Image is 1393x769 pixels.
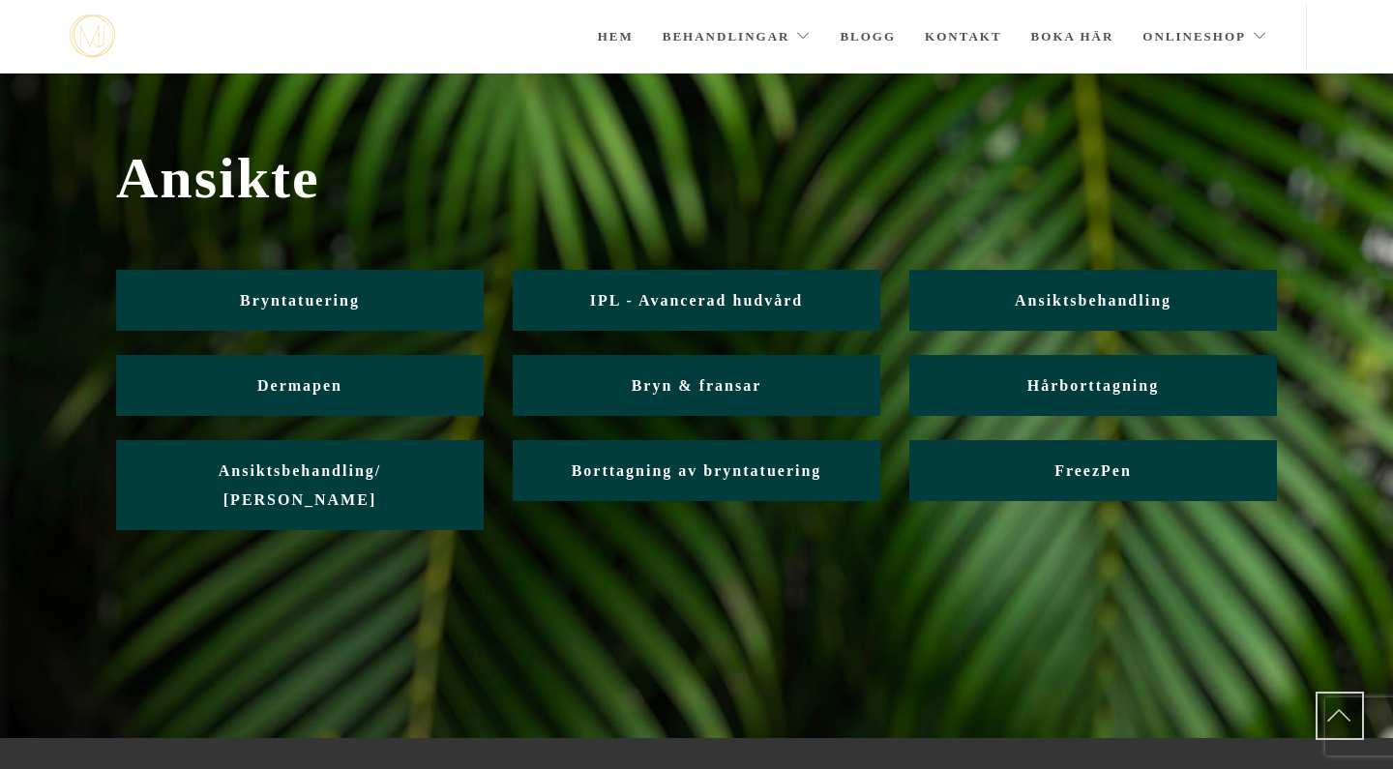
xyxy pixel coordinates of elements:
[840,3,896,71] a: Blogg
[1031,3,1114,71] a: Boka här
[513,355,880,416] a: Bryn & fransar
[1015,292,1171,309] span: Ansiktsbehandling
[116,440,484,530] a: Ansiktsbehandling/ [PERSON_NAME]
[1142,3,1267,71] a: Onlineshop
[70,15,115,58] a: mjstudio mjstudio mjstudio
[513,270,880,331] a: IPL - Avancerad hudvård
[240,292,360,309] span: Bryntatuering
[598,3,634,71] a: Hem
[909,270,1277,331] a: Ansiktsbehandling
[116,355,484,416] a: Dermapen
[70,15,115,58] img: mjstudio
[257,377,342,394] span: Dermapen
[116,145,1277,212] span: Ansikte
[572,462,822,479] span: Borttagning av bryntatuering
[909,440,1277,501] a: FreezPen
[632,377,762,394] span: Bryn & fransar
[219,462,382,508] span: Ansiktsbehandling/ [PERSON_NAME]
[590,292,803,309] span: IPL - Avancerad hudvård
[513,440,880,501] a: Borttagning av bryntatuering
[663,3,812,71] a: Behandlingar
[909,355,1277,416] a: Hårborttagning
[1027,377,1159,394] span: Hårborttagning
[1054,462,1132,479] span: FreezPen
[116,270,484,331] a: Bryntatuering
[925,3,1002,71] a: Kontakt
